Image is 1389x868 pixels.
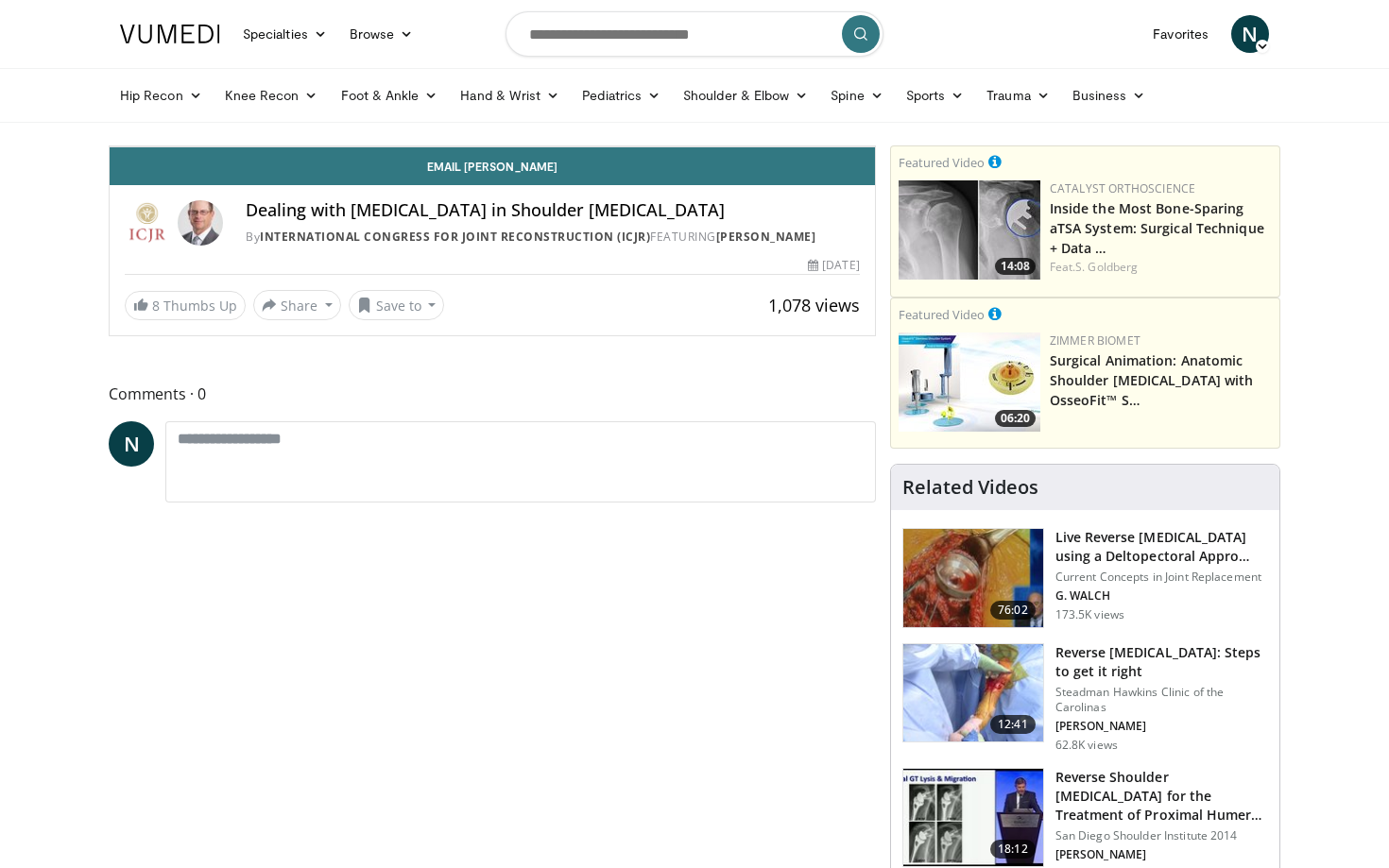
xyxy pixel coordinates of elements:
a: [PERSON_NAME] [716,229,816,245]
small: Featured Video [899,306,985,323]
a: Pediatrics [571,77,672,114]
div: By FEATURING [246,229,860,246]
a: Foot & Ankle [330,77,450,114]
button: Share [253,290,341,320]
img: 84e7f812-2061-4fff-86f6-cdff29f66ef4.150x105_q85_crop-smart_upscale.jpg [899,332,1040,432]
a: Specialties [231,15,338,53]
p: [PERSON_NAME] [1055,847,1268,862]
img: VuMedi Logo [120,25,220,43]
a: 8 Thumbs Up [125,291,246,320]
a: Trauma [975,77,1061,114]
a: Hand & Wrist [449,77,571,114]
a: Inside the Most Bone-Sparing aTSA System: Surgical Technique + Data … [1050,199,1264,257]
h4: Related Videos [902,476,1038,499]
a: 06:20 [899,332,1040,432]
span: Comments 0 [109,382,876,406]
a: S. Goldberg [1075,259,1138,275]
h3: Reverse Shoulder [MEDICAL_DATA] for the Treatment of Proximal Humeral … [1055,768,1268,825]
a: Shoulder & Elbow [672,77,819,114]
span: 18:12 [990,840,1036,859]
span: 1,078 views [768,294,860,316]
a: Hip Recon [109,77,214,114]
a: Spine [819,77,894,114]
h3: Reverse [MEDICAL_DATA]: Steps to get it right [1055,643,1268,681]
img: International Congress for Joint Reconstruction (ICJR) [125,200,170,246]
p: [PERSON_NAME] [1055,719,1268,734]
a: Favorites [1141,15,1220,53]
p: G. WALCH [1055,588,1268,604]
a: Browse [338,15,425,53]
button: Save to [349,290,445,320]
img: 9f15458b-d013-4cfd-976d-a83a3859932f.150x105_q85_crop-smart_upscale.jpg [899,180,1040,280]
img: 684033_3.png.150x105_q85_crop-smart_upscale.jpg [903,529,1043,627]
span: 8 [152,297,160,315]
a: 12:41 Reverse [MEDICAL_DATA]: Steps to get it right Steadman Hawkins Clinic of the Carolinas [PER... [902,643,1268,753]
p: 62.8K views [1055,738,1118,753]
p: 173.5K views [1055,607,1124,622]
input: Search topics, interventions [506,11,883,57]
a: 14:08 [899,180,1040,280]
p: Current Concepts in Joint Replacement [1055,570,1268,585]
a: Surgical Animation: Anatomic Shoulder [MEDICAL_DATA] with OsseoFit™ S… [1050,351,1254,409]
a: Email [PERSON_NAME] [110,147,875,185]
small: Featured Video [899,154,985,171]
a: Zimmer Biomet [1050,332,1140,349]
a: International Congress for Joint Reconstruction (ICJR) [260,229,650,245]
p: San Diego Shoulder Institute 2014 [1055,828,1268,843]
img: Avatar [178,200,223,246]
h3: Live Reverse [MEDICAL_DATA] using a Deltopectoral Appro… [1055,528,1268,566]
a: N [1231,15,1269,53]
a: N [109,421,154,467]
span: 14:08 [995,258,1036,275]
video-js: Video Player [110,146,875,147]
img: Q2xRg7exoPLTwO8X4xMDoxOjA4MTsiGN.150x105_q85_crop-smart_upscale.jpg [903,769,1043,867]
img: 326034_0000_1.png.150x105_q85_crop-smart_upscale.jpg [903,644,1043,742]
a: 76:02 Live Reverse [MEDICAL_DATA] using a Deltopectoral Appro… Current Concepts in Joint Replacem... [902,528,1268,628]
span: 76:02 [990,601,1036,620]
a: Business [1061,77,1157,114]
a: Knee Recon [214,77,330,114]
span: 06:20 [995,410,1036,427]
p: Steadman Hawkins Clinic of the Carolinas [1055,685,1268,715]
a: Sports [895,77,976,114]
div: [DATE] [808,257,859,274]
span: 12:41 [990,715,1036,734]
div: Feat. [1050,259,1272,276]
h4: Dealing with [MEDICAL_DATA] in Shoulder [MEDICAL_DATA] [246,200,860,221]
a: Catalyst OrthoScience [1050,180,1196,196]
